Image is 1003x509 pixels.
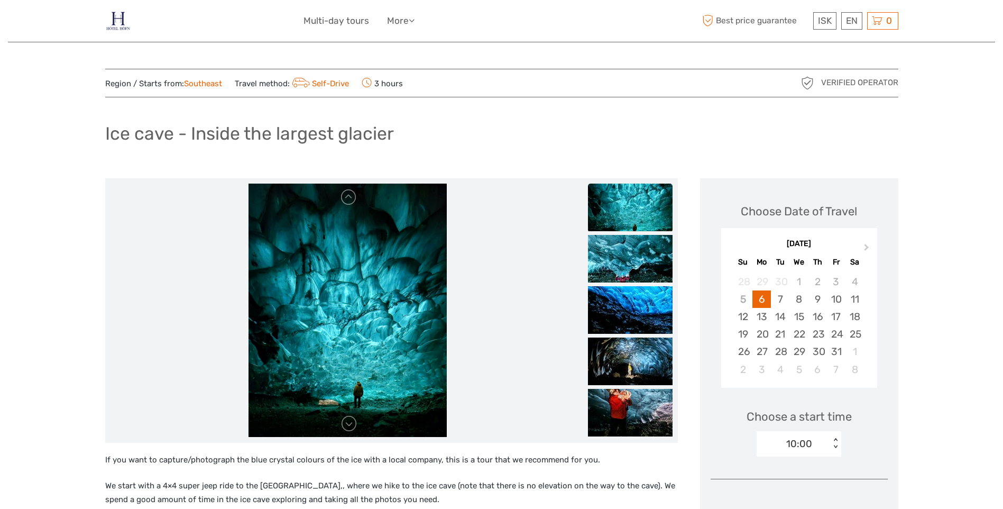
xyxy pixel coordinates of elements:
[105,8,131,34] img: 686-49135f22-265b-4450-95ba-bc28a5d02e86_logo_small.jpg
[799,75,816,92] img: verified_operator_grey_128.png
[184,79,222,88] a: Southeast
[789,343,808,360] div: Choose Wednesday, October 29th, 2025
[808,325,827,343] div: Choose Thursday, October 23rd, 2025
[588,338,673,385] img: 52b3d64a52504caf87ce20da66e0b4fb_slider_thumbnail.jpeg
[808,343,827,360] div: Choose Thursday, October 30th, 2025
[752,343,771,360] div: Choose Monday, October 27th, 2025
[827,325,845,343] div: Choose Friday, October 24th, 2025
[721,239,877,250] div: [DATE]
[859,241,876,258] button: Next Month
[827,343,845,360] div: Choose Friday, October 31st, 2025
[724,273,873,378] div: month 2025-10
[845,308,864,325] div: Choose Saturday, October 18th, 2025
[789,273,808,290] div: Not available Wednesday, October 1st, 2025
[290,79,349,88] a: Self-Drive
[771,325,789,343] div: Choose Tuesday, October 21st, 2025
[808,361,827,378] div: Choose Thursday, November 6th, 2025
[362,76,403,90] span: 3 hours
[387,13,415,29] a: More
[105,453,678,467] p: If you want to capture/photograph the blue crystal colours of the ice with a local company, this ...
[752,361,771,378] div: Choose Monday, November 3rd, 2025
[752,290,771,308] div: Choose Monday, October 6th, 2025
[235,76,349,90] span: Travel method:
[752,255,771,269] div: Mo
[845,255,864,269] div: Sa
[771,255,789,269] div: Tu
[303,13,369,29] a: Multi-day tours
[789,308,808,325] div: Choose Wednesday, October 15th, 2025
[827,308,845,325] div: Choose Friday, October 17th, 2025
[841,12,862,30] div: EN
[827,361,845,378] div: Choose Friday, November 7th, 2025
[789,361,808,378] div: Choose Wednesday, November 5th, 2025
[845,290,864,308] div: Choose Saturday, October 11th, 2025
[808,273,827,290] div: Not available Thursday, October 2nd, 2025
[700,12,811,30] span: Best price guarantee
[249,184,446,438] img: 39d3d596705d4450bf3c893a821d2edd_main_slider.jpeg
[821,77,898,88] span: Verified Operator
[588,184,673,231] img: 39d3d596705d4450bf3c893a821d2edd_slider_thumbnail.jpeg
[827,255,845,269] div: Fr
[771,273,789,290] div: Not available Tuesday, September 30th, 2025
[786,437,812,451] div: 10:00
[771,343,789,360] div: Choose Tuesday, October 28th, 2025
[752,308,771,325] div: Choose Monday, October 13th, 2025
[752,325,771,343] div: Choose Monday, October 20th, 2025
[734,290,752,308] div: Not available Sunday, October 5th, 2025
[734,325,752,343] div: Choose Sunday, October 19th, 2025
[808,308,827,325] div: Choose Thursday, October 16th, 2025
[734,361,752,378] div: Choose Sunday, November 2nd, 2025
[771,361,789,378] div: Choose Tuesday, November 4th, 2025
[827,290,845,308] div: Choose Friday, October 10th, 2025
[588,286,673,334] img: 0788bf07868c4d2dbea58bd726cd84ef_slider_thumbnail.jpeg
[885,15,894,26] span: 0
[734,308,752,325] div: Choose Sunday, October 12th, 2025
[845,273,864,290] div: Not available Saturday, October 4th, 2025
[734,273,752,290] div: Not available Sunday, September 28th, 2025
[789,325,808,343] div: Choose Wednesday, October 22nd, 2025
[845,361,864,378] div: Choose Saturday, November 8th, 2025
[741,203,857,220] div: Choose Date of Travel
[105,479,678,506] p: We start with a 4×4 super jeep ride to the [GEOGRAPHIC_DATA],, where we hike to the ice cave (not...
[845,343,864,360] div: Choose Saturday, November 1st, 2025
[789,255,808,269] div: We
[845,325,864,343] div: Choose Saturday, October 25th, 2025
[588,235,673,283] img: f6291082e99243c68d198a15280b29df_slider_thumbnail.jpeg
[808,290,827,308] div: Choose Thursday, October 9th, 2025
[747,408,852,425] span: Choose a start time
[105,123,394,144] h1: Ice cave - Inside the largest glacier
[105,78,222,89] span: Region / Starts from:
[734,343,752,360] div: Choose Sunday, October 26th, 2025
[771,308,789,325] div: Choose Tuesday, October 14th, 2025
[818,15,832,26] span: ISK
[771,290,789,308] div: Choose Tuesday, October 7th, 2025
[831,438,840,449] div: < >
[808,255,827,269] div: Th
[752,273,771,290] div: Not available Monday, September 29th, 2025
[588,389,673,437] img: 5baadf08924c4171855d781dcd0917be_slider_thumbnail.jpeg
[827,273,845,290] div: Not available Friday, October 3rd, 2025
[789,290,808,308] div: Choose Wednesday, October 8th, 2025
[734,255,752,269] div: Su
